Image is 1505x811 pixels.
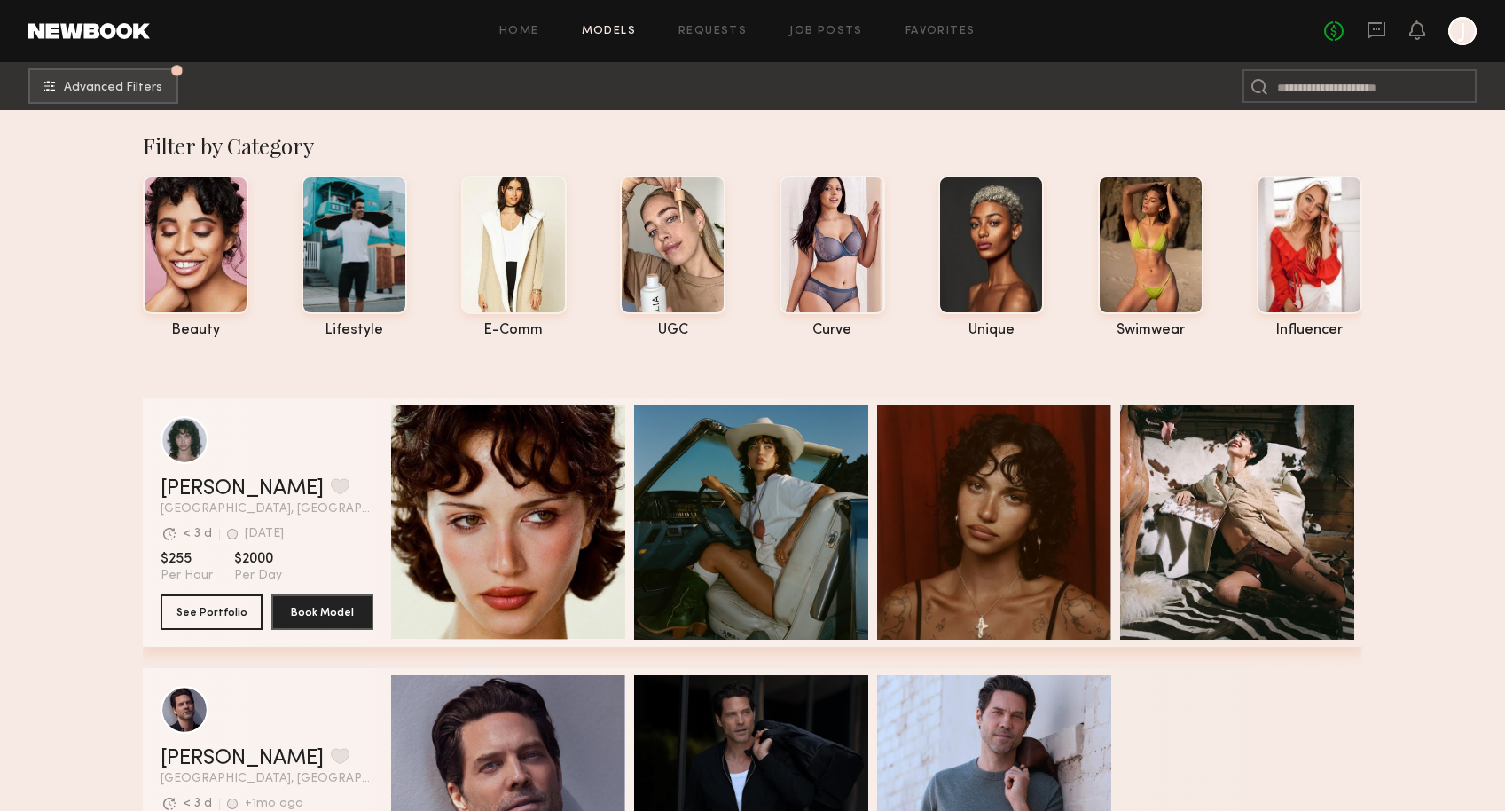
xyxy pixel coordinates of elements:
[245,528,284,540] div: [DATE]
[161,773,373,785] span: [GEOGRAPHIC_DATA], [GEOGRAPHIC_DATA]
[678,26,747,37] a: Requests
[938,323,1044,338] div: unique
[183,798,212,810] div: < 3 d
[789,26,863,37] a: Job Posts
[161,594,263,630] button: See Portfolio
[161,550,213,568] span: $255
[271,594,373,630] button: Book Model
[461,323,567,338] div: e-comm
[1448,17,1477,45] a: J
[234,550,282,568] span: $2000
[1257,323,1362,338] div: influencer
[780,323,885,338] div: curve
[143,323,248,338] div: beauty
[161,748,324,769] a: [PERSON_NAME]
[499,26,539,37] a: Home
[28,68,178,104] button: Advanced Filters
[161,503,373,516] span: [GEOGRAPHIC_DATA], [GEOGRAPHIC_DATA]
[620,323,725,338] div: UGC
[582,26,636,37] a: Models
[302,323,407,338] div: lifestyle
[161,568,213,584] span: Per Hour
[905,26,976,37] a: Favorites
[183,528,212,540] div: < 3 d
[245,798,303,810] div: +1mo ago
[1098,323,1203,338] div: swimwear
[161,478,324,500] a: [PERSON_NAME]
[143,131,1362,160] div: Filter by Category
[234,568,282,584] span: Per Day
[64,82,162,94] span: Advanced Filters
